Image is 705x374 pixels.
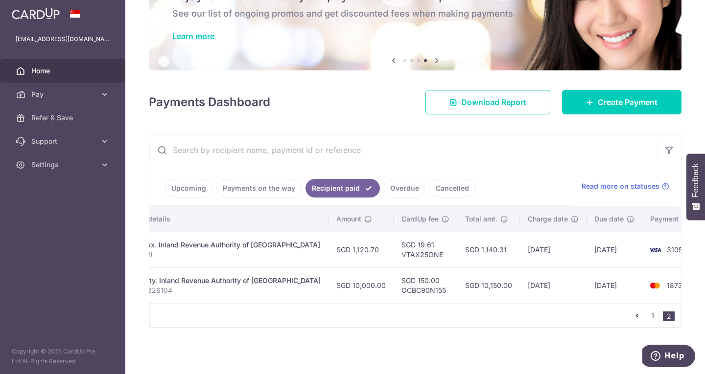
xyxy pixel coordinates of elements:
[31,160,96,170] span: Settings
[598,96,658,108] span: Create Payment
[31,136,96,146] span: Support
[645,280,665,291] img: Bank Card
[520,232,587,267] td: [DATE]
[172,31,214,41] a: Learn more
[587,267,642,303] td: [DATE]
[16,34,110,44] p: [EMAIL_ADDRESS][DOMAIN_NAME]
[691,163,700,198] span: Feedback
[642,345,695,369] iframe: Opens a widget where you can find more information
[587,232,642,267] td: [DATE]
[149,93,270,111] h4: Payments Dashboard
[582,181,659,191] span: Read more on statuses
[117,240,321,250] div: Income Tax. Inland Revenue Authority of [GEOGRAPHIC_DATA]
[457,267,520,303] td: SGD 10,150.00
[305,179,380,198] a: Recipient paid
[329,232,394,267] td: SGD 1,120.70
[647,309,658,321] a: 1
[31,89,96,99] span: Pay
[631,304,681,327] nav: pager
[117,250,321,260] p: S9142562I
[429,179,475,198] a: Cancelled
[336,214,361,224] span: Amount
[329,267,394,303] td: SGD 10,000.00
[528,214,568,224] span: Charge date
[562,90,681,114] a: Create Payment
[465,214,497,224] span: Total amt.
[667,245,682,254] span: 3105
[461,96,526,108] span: Download Report
[594,214,624,224] span: Due date
[457,232,520,267] td: SGD 1,140.31
[401,214,439,224] span: CardUp fee
[172,8,658,20] h6: See our list of ongoing promos and get discounted fees when making payments
[645,244,665,256] img: Bank Card
[149,134,658,166] input: Search by recipient name, payment id or reference
[686,154,705,220] button: Feedback - Show survey
[394,232,457,267] td: SGD 19.61 VTAX25ONE
[667,281,682,289] span: 1873
[425,90,550,114] a: Download Report
[117,276,321,286] div: Stamp Duty. Inland Revenue Authority of [GEOGRAPHIC_DATA]
[31,66,96,76] span: Home
[12,8,60,20] img: CardUp
[394,267,457,303] td: SGD 150.00 OCBC90N155
[384,179,425,198] a: Overdue
[117,286,321,295] p: 2503247226104
[582,181,669,191] a: Read more on statuses
[31,113,96,123] span: Refer & Save
[520,267,587,303] td: [DATE]
[216,179,302,198] a: Payments on the way
[110,206,329,232] th: Payment details
[663,311,675,321] li: 2
[165,179,212,198] a: Upcoming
